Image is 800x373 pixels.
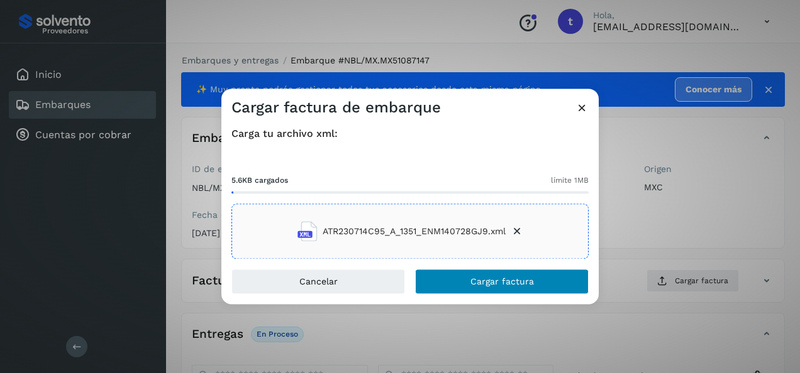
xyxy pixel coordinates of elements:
[323,225,506,238] span: ATR230714C95_A_1351_ENM140728GJ9.xml
[231,269,405,295] button: Cancelar
[551,175,589,186] span: límite 1MB
[231,175,288,186] span: 5.6KB cargados
[231,99,441,117] h3: Cargar factura de embarque
[415,269,589,295] button: Cargar factura
[299,278,338,286] span: Cancelar
[470,278,534,286] span: Cargar factura
[231,127,589,139] h4: Carga tu archivo xml:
